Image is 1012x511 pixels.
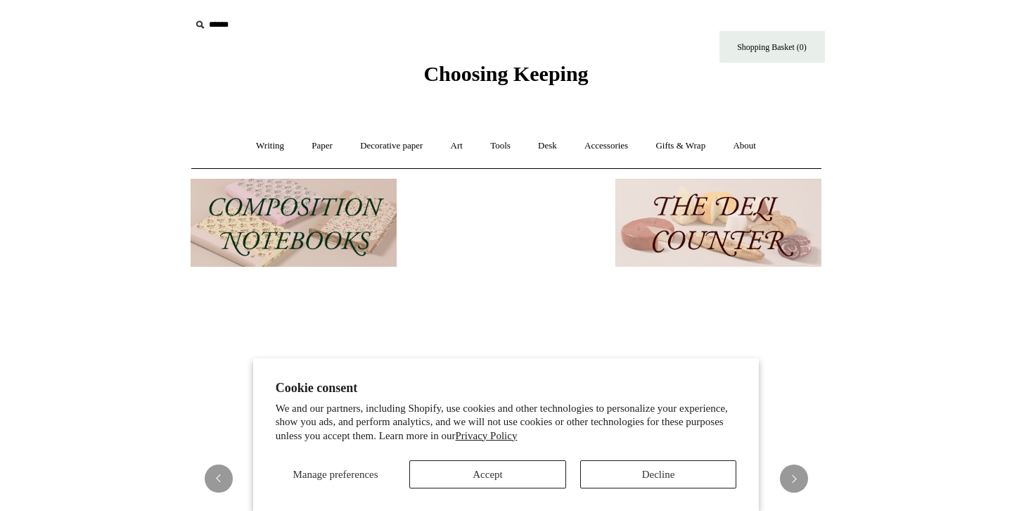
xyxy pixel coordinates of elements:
button: Previous [205,465,233,493]
span: Manage preferences [293,469,378,480]
a: Shopping Basket (0) [719,31,825,63]
a: Desk [525,127,570,165]
p: We and our partners, including Shopify, use cookies and other technologies to personalize your ex... [276,402,737,443]
a: Paper [299,127,345,165]
a: About [720,127,769,165]
img: New.jpg__PID:f73bdf93-380a-4a35-bcfe-7823039498e1 [403,179,609,267]
button: Accept [409,460,566,488]
h2: Cookie consent [276,381,737,396]
img: The Deli Counter [615,179,821,267]
a: Art [438,127,475,165]
span: Choosing Keeping [423,62,588,85]
a: Tools [478,127,523,165]
button: Decline [580,460,737,488]
a: Accessories [572,127,641,165]
a: Choosing Keeping [423,73,588,83]
a: Decorative paper [347,127,435,165]
button: Manage preferences [276,460,396,488]
a: Gifts & Wrap [643,127,718,165]
a: Privacy Policy [456,430,518,441]
img: 202302 Composition ledgers.jpg__PID:69722ee6-fa44-49dd-a067-31375e5d54ec [191,179,397,267]
button: Next [780,465,808,493]
a: Writing [243,127,297,165]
